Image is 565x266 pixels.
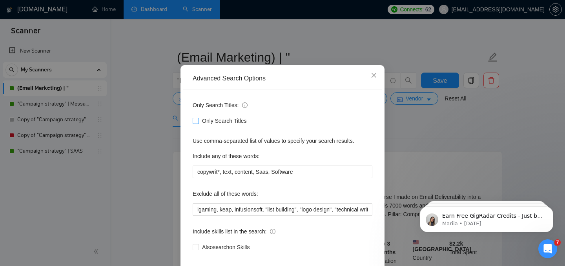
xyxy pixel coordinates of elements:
div: Advanced Search Options [193,74,372,83]
iframe: Intercom live chat [538,239,557,258]
span: info-circle [242,102,248,108]
iframe: Intercom notifications message [408,190,565,245]
span: 7 [554,239,561,246]
div: Use comma-separated list of values to specify your search results. [193,137,372,145]
span: Include skills list in the search: [193,227,275,236]
label: Exclude all of these words: [193,188,258,200]
span: Only Search Titles [199,117,250,125]
span: close [371,72,377,78]
span: info-circle [270,229,275,234]
button: Close [363,65,385,86]
span: Also search on Skills [199,243,253,251]
span: Only Search Titles: [193,101,248,109]
label: Include any of these words: [193,150,259,162]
